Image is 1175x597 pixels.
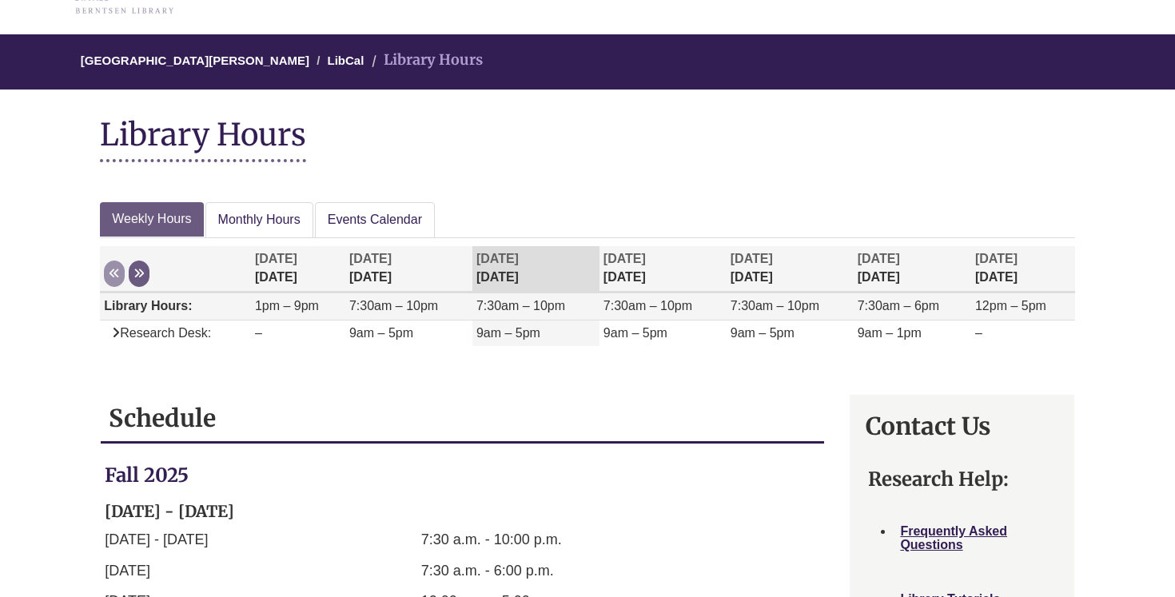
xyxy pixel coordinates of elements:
[472,246,599,292] th: [DATE]
[900,524,1007,552] a: Frequently Asked Questions
[476,299,565,312] span: 7:30am – 10pm
[858,326,922,340] span: 9am – 1pm
[129,261,149,287] button: Next week
[868,467,1009,492] strong: Research Help:
[727,246,854,292] th: [DATE]
[858,299,939,312] span: 7:30am – 6pm
[603,299,692,312] span: 7:30am – 10pm
[100,293,251,320] td: Library Hours:
[603,326,667,340] span: 9am – 5pm
[315,202,435,238] a: Events Calendar
[421,531,562,547] span: 7:30 a.m. - 10:00 p.m.
[100,117,306,162] h1: Library Hours
[975,299,1046,312] span: 12pm – 5pm
[854,246,971,292] th: [DATE]
[255,326,262,340] span: –
[255,299,319,312] span: 1pm – 9pm
[349,326,413,340] span: 9am – 5pm
[476,252,519,265] span: [DATE]
[421,563,554,579] span: 7:30 a.m. - 6:00 p.m.
[104,261,125,287] button: Previous week
[476,326,540,340] span: 9am – 5pm
[81,54,309,67] a: [GEOGRAPHIC_DATA][PERSON_NAME]
[731,326,795,340] span: 9am – 5pm
[109,403,816,433] h1: Schedule
[603,252,646,265] span: [DATE]
[105,531,208,547] span: [DATE] - [DATE]
[255,252,297,265] span: [DATE]
[100,34,1075,90] nav: Breadcrumb
[599,246,727,292] th: [DATE]
[345,246,472,292] th: [DATE]
[971,246,1075,292] th: [DATE]
[866,411,1057,441] h1: Contact Us
[975,326,982,340] span: –
[100,202,1075,370] div: Week at a glance
[975,252,1018,265] span: [DATE]
[731,252,773,265] span: [DATE]
[105,563,150,579] span: [DATE]
[205,202,313,238] a: Monthly Hours
[100,202,203,237] a: Weekly Hours
[731,299,819,312] span: 7:30am – 10pm
[858,252,900,265] span: [DATE]
[349,299,438,312] span: 7:30am – 10pm
[104,326,211,340] span: Research Desk:
[105,501,234,521] strong: [DATE] - [DATE]
[368,49,483,72] li: Library Hours
[349,252,392,265] span: [DATE]
[251,246,345,292] th: [DATE]
[105,463,189,488] strong: Fall 2025
[328,54,364,67] a: LibCal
